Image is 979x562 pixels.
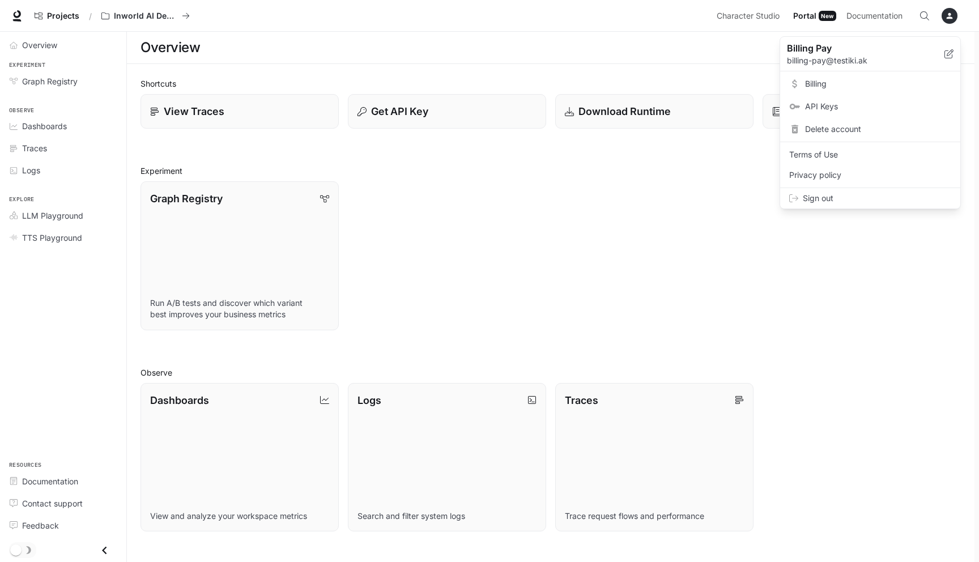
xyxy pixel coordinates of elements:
div: Billing Paybilling-pay@testiki.ak [780,37,960,71]
p: Billing Pay [787,41,926,55]
a: Billing [782,74,958,94]
span: Billing [805,78,951,90]
span: Terms of Use [789,149,951,160]
span: Sign out [803,193,951,204]
span: Privacy policy [789,169,951,181]
a: Terms of Use [782,144,958,165]
div: Delete account [782,119,958,139]
a: Privacy policy [782,165,958,185]
span: API Keys [805,101,951,112]
div: Sign out [780,188,960,208]
a: API Keys [782,96,958,117]
p: billing-pay@testiki.ak [787,55,944,66]
span: Delete account [805,124,951,135]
